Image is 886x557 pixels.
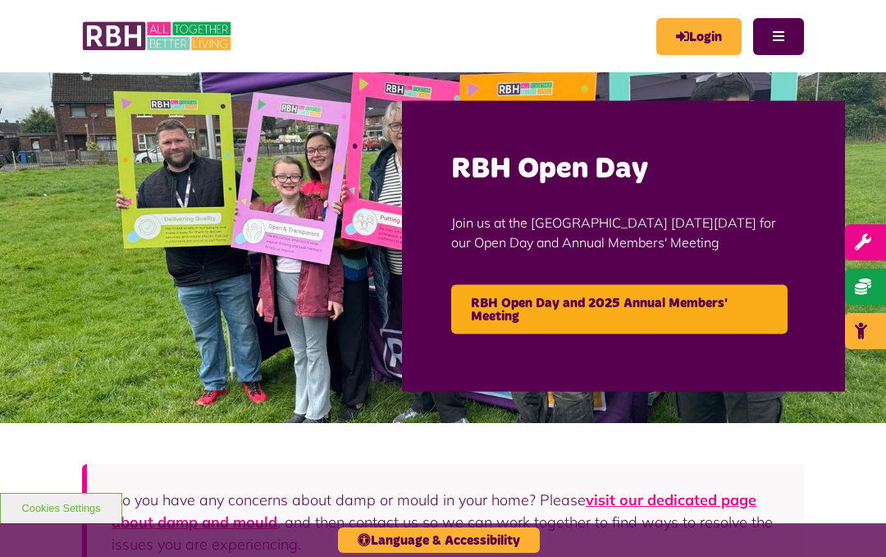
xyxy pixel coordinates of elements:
[112,489,779,555] p: Do you have any concerns about damp or mould in your home? Please , and then contact us so we can...
[812,483,886,557] iframe: Netcall Web Assistant for live chat
[753,18,804,55] button: Navigation
[656,18,742,55] a: MyRBH
[338,527,540,553] button: Language & Accessibility
[82,16,234,56] img: RBH
[451,285,788,334] a: RBH Open Day and 2025 Annual Members' Meeting
[451,188,796,277] p: Join us at the [GEOGRAPHIC_DATA] [DATE][DATE] for our Open Day and Annual Members' Meeting
[451,150,796,188] h2: RBH Open Day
